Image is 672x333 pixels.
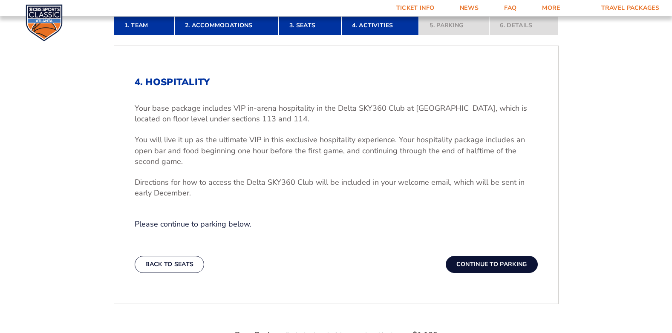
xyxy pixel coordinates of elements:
[135,219,538,230] p: Please continue to parking below.
[135,77,538,88] h2: 4. Hospitality
[135,103,538,124] p: Your base package includes VIP in-arena hospitality in the Delta SKY360 Club at [GEOGRAPHIC_DATA]...
[135,177,538,198] p: Directions for how to access the Delta SKY360 Club will be included in your welcome email, which ...
[135,256,205,273] button: Back To Seats
[446,256,538,273] button: Continue To Parking
[114,16,174,35] a: 1. Team
[135,135,538,167] p: You will live it up as the ultimate VIP in this exclusive hospitality experience. Your hospitalit...
[26,4,63,41] img: CBS Sports Classic
[174,16,279,35] a: 2. Accommodations
[279,16,341,35] a: 3. Seats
